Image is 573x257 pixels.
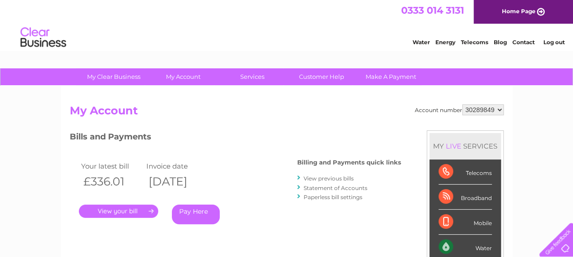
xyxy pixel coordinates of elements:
a: Customer Help [284,68,359,85]
div: Telecoms [439,159,492,185]
th: £336.01 [79,172,145,191]
a: Telecoms [461,39,488,46]
a: View previous bills [304,175,354,182]
a: My Clear Business [76,68,151,85]
a: Pay Here [172,205,220,224]
td: Your latest bill [79,160,145,172]
h2: My Account [70,104,504,122]
th: [DATE] [144,172,210,191]
a: Energy [435,39,455,46]
a: 0333 014 3131 [401,5,464,16]
td: Invoice date [144,160,210,172]
a: Paperless bill settings [304,194,362,200]
a: . [79,205,158,218]
a: Blog [494,39,507,46]
div: Broadband [439,185,492,210]
h3: Bills and Payments [70,130,401,146]
div: Mobile [439,210,492,235]
div: MY SERVICES [429,133,501,159]
div: Clear Business is a trading name of Verastar Limited (registered in [GEOGRAPHIC_DATA] No. 3667643... [72,5,502,44]
a: Services [215,68,290,85]
img: logo.png [20,24,67,51]
div: LIVE [444,142,463,150]
a: Water [413,39,430,46]
a: Make A Payment [353,68,428,85]
a: Log out [543,39,564,46]
a: Statement of Accounts [304,185,367,191]
h4: Billing and Payments quick links [297,159,401,166]
a: My Account [145,68,221,85]
div: Account number [415,104,504,115]
a: Contact [512,39,535,46]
